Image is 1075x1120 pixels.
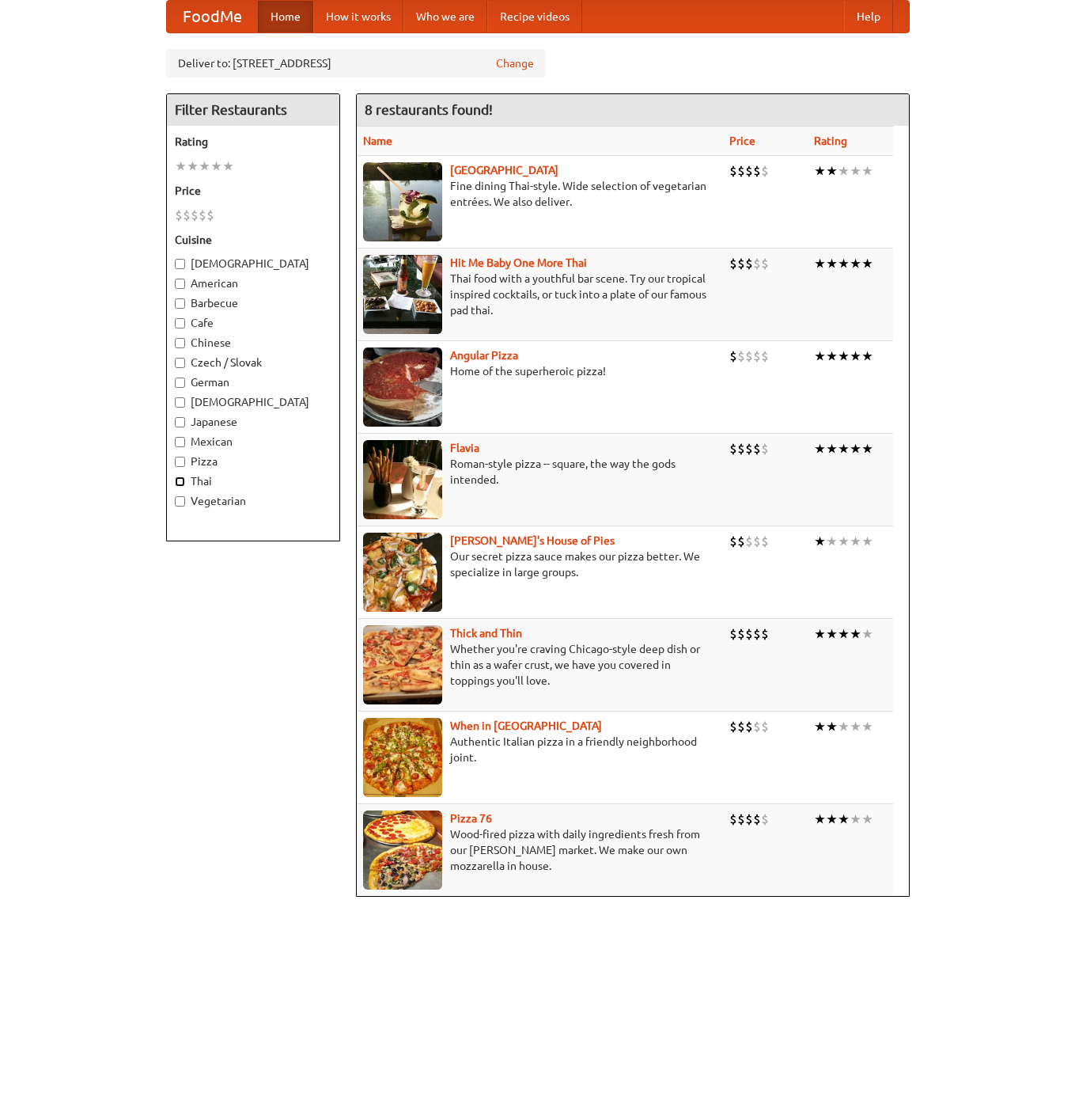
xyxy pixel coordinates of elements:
[753,533,761,550] li: $
[737,625,745,643] li: $
[363,255,442,334] img: babythai.jpg
[745,625,753,643] li: $
[450,812,492,825] b: Pizza 76
[363,178,717,210] p: Fine dining Thai-style. Wide selection of vegetarian entrées. We also deliver.
[363,363,717,379] p: Home of the superheroic pizza!
[175,397,185,408] input: [DEMOGRAPHIC_DATA]
[450,719,602,732] a: When in [GEOGRAPHIC_DATA]
[450,256,587,269] a: Hit Me Baby One More Thai
[175,394,331,410] label: [DEMOGRAPHIC_DATA]
[861,347,873,365] li: ★
[826,718,838,735] li: ★
[838,718,850,735] li: ★
[826,162,838,180] li: ★
[175,315,331,331] label: Cafe
[761,625,769,643] li: $
[363,549,717,580] p: Our secret pizza sauce makes our pizza better. We specialize in large groups.
[729,533,737,550] li: $
[167,1,258,32] a: FoodMe
[175,259,185,269] input: [DEMOGRAPHIC_DATA]
[826,347,838,365] li: ★
[737,347,745,365] li: $
[745,255,753,272] li: $
[826,533,838,550] li: ★
[175,496,185,507] input: Vegetarian
[175,335,331,351] label: Chinese
[826,440,838,457] li: ★
[761,440,769,457] li: $
[745,533,753,550] li: $
[183,207,191,224] li: $
[729,162,737,180] li: $
[814,135,847,147] a: Rating
[363,734,717,765] p: Authentic Italian pizza in a friendly neighborhood joint.
[838,440,850,457] li: ★
[737,718,745,735] li: $
[175,454,331,469] label: Pizza
[850,255,861,272] li: ★
[175,358,185,368] input: Czech / Slovak
[175,434,331,450] label: Mexican
[861,162,873,180] li: ★
[175,295,331,311] label: Barbecue
[450,627,522,640] a: Thick and Thin
[826,255,838,272] li: ★
[814,718,826,735] li: ★
[175,417,185,427] input: Japanese
[729,811,737,828] li: $
[175,476,185,487] input: Thai
[166,49,546,78] div: Deliver to: [STREET_ADDRESS]
[175,473,331,489] label: Thai
[363,811,442,890] img: pizza76.jpg
[175,338,185,348] input: Chinese
[210,158,222,175] li: ★
[191,207,199,224] li: $
[745,347,753,365] li: $
[838,533,850,550] li: ★
[761,347,769,365] li: $
[363,347,442,427] img: angular.jpg
[363,826,717,874] p: Wood-fired pizza with daily ingredients fresh from our [PERSON_NAME] market. We make our own mozz...
[753,440,761,457] li: $
[222,158,234,175] li: ★
[850,625,861,643] li: ★
[175,279,185,289] input: American
[729,255,737,272] li: $
[175,457,185,467] input: Pizza
[175,207,183,224] li: $
[363,641,717,689] p: Whether you're craving Chicago-style deep dish or thin as a wafer crust, we have you covered in t...
[850,533,861,550] li: ★
[861,811,873,828] li: ★
[826,625,838,643] li: ★
[167,94,339,126] h4: Filter Restaurants
[258,1,313,32] a: Home
[814,440,826,457] li: ★
[450,534,615,547] a: [PERSON_NAME]'s House of Pies
[450,442,479,454] b: Flavia
[850,347,861,365] li: ★
[838,811,850,828] li: ★
[729,347,737,365] li: $
[175,378,185,388] input: German
[737,440,745,457] li: $
[175,318,185,328] input: Cafe
[363,162,442,241] img: satay.jpg
[737,811,745,828] li: $
[838,625,850,643] li: ★
[729,718,737,735] li: $
[737,162,745,180] li: $
[450,164,558,177] a: [GEOGRAPHIC_DATA]
[175,414,331,430] label: Japanese
[737,533,745,550] li: $
[745,162,753,180] li: $
[838,347,850,365] li: ★
[814,255,826,272] li: ★
[753,718,761,735] li: $
[729,625,737,643] li: $
[175,256,331,271] label: [DEMOGRAPHIC_DATA]
[175,437,185,447] input: Mexican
